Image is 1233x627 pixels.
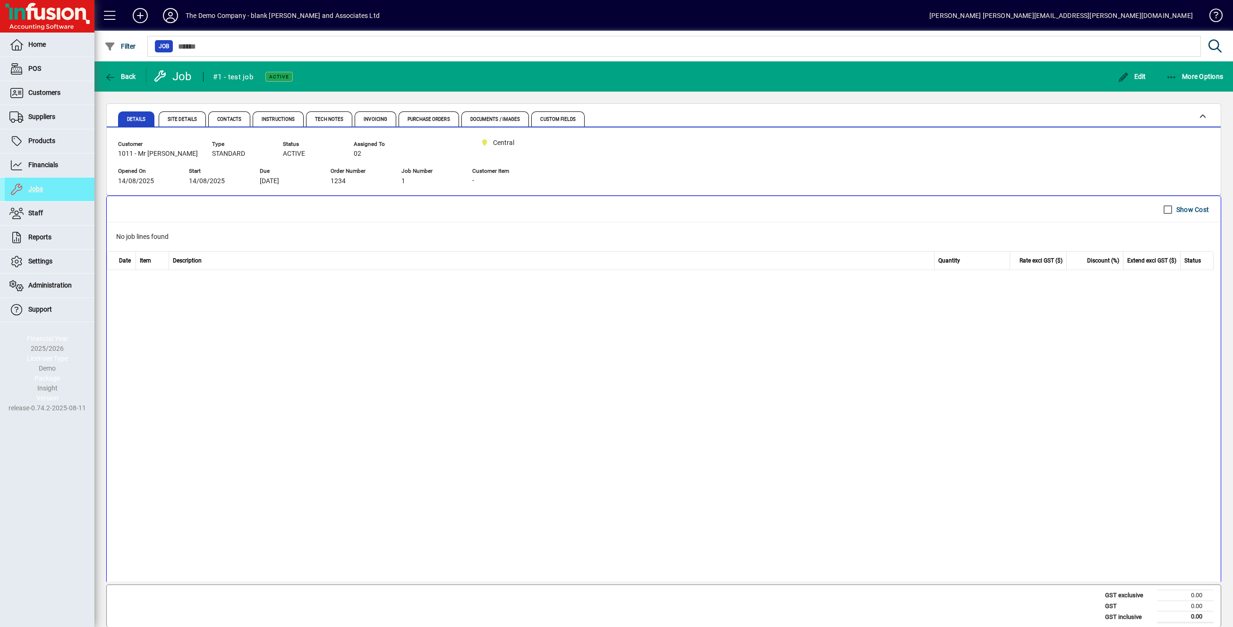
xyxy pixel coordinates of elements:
[1157,611,1214,623] td: 0.00
[34,374,60,382] span: Package
[104,42,136,50] span: Filter
[28,185,43,193] span: Jobs
[5,153,94,177] a: Financials
[1020,256,1063,265] span: Rate excl GST ($)
[28,209,43,217] span: Staff
[1100,590,1157,601] td: GST exclusive
[477,137,538,149] span: Central
[28,65,41,72] span: POS
[331,168,387,174] span: Order Number
[260,168,316,174] span: Due
[1115,68,1148,85] button: Edit
[493,138,514,148] span: Central
[186,8,380,23] div: The Demo Company - blank [PERSON_NAME] and Associates Ltd
[104,73,136,80] span: Back
[401,168,458,174] span: Job Number
[1184,256,1201,265] span: Status
[1127,256,1176,265] span: Extend excl GST ($)
[354,150,361,158] span: 02
[119,256,131,265] span: Date
[118,141,198,147] span: Customer
[189,178,225,185] span: 14/08/2025
[5,57,94,81] a: POS
[5,250,94,273] a: Settings
[354,141,410,147] span: Assigned To
[1087,256,1119,265] span: Discount (%)
[5,81,94,105] a: Customers
[283,150,305,158] span: ACTIVE
[5,105,94,129] a: Suppliers
[5,274,94,297] a: Administration
[118,168,175,174] span: Opened On
[28,161,58,169] span: Financials
[260,178,279,185] span: [DATE]
[331,178,346,185] span: 1234
[94,68,146,85] app-page-header-button: Back
[155,7,186,24] button: Profile
[168,117,197,122] span: Site Details
[540,117,575,122] span: Custom Fields
[28,41,46,48] span: Home
[140,256,151,265] span: Item
[5,33,94,57] a: Home
[315,117,343,122] span: Tech Notes
[5,226,94,249] a: Reports
[1157,601,1214,611] td: 0.00
[28,305,52,313] span: Support
[5,298,94,322] a: Support
[1118,73,1146,80] span: Edit
[107,222,1221,251] div: No job lines found
[217,117,241,122] span: Contacts
[269,74,289,80] span: Active
[1174,205,1209,214] label: Show Cost
[5,129,94,153] a: Products
[938,256,960,265] span: Quantity
[213,69,254,85] div: #1 - test job
[153,69,194,84] div: Job
[125,7,155,24] button: Add
[159,42,169,51] span: Job
[102,68,138,85] button: Back
[127,117,145,122] span: Details
[1202,2,1221,33] a: Knowledge Base
[28,113,55,120] span: Suppliers
[36,394,59,402] span: Version
[28,233,51,241] span: Reports
[28,89,60,96] span: Customers
[1166,73,1224,80] span: More Options
[28,137,55,144] span: Products
[408,117,450,122] span: Purchase Orders
[1164,68,1226,85] button: More Options
[472,177,474,185] span: -
[28,257,52,265] span: Settings
[283,141,340,147] span: Status
[27,335,68,342] span: Financial Year
[173,256,202,265] span: Description
[929,8,1193,23] div: [PERSON_NAME] [PERSON_NAME][EMAIL_ADDRESS][PERSON_NAME][DOMAIN_NAME]
[5,202,94,225] a: Staff
[262,117,295,122] span: Instructions
[212,150,245,158] span: STANDARD
[470,117,520,122] span: Documents / Images
[118,178,154,185] span: 14/08/2025
[102,38,138,55] button: Filter
[118,150,198,158] span: 1011 - Mr [PERSON_NAME]
[364,117,387,122] span: Invoicing
[28,281,72,289] span: Administration
[212,141,269,147] span: Type
[1100,601,1157,611] td: GST
[1100,611,1157,623] td: GST inclusive
[27,355,68,362] span: Licensee Type
[1157,590,1214,601] td: 0.00
[189,168,246,174] span: Start
[401,178,405,185] span: 1
[472,168,529,174] span: Customer Item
